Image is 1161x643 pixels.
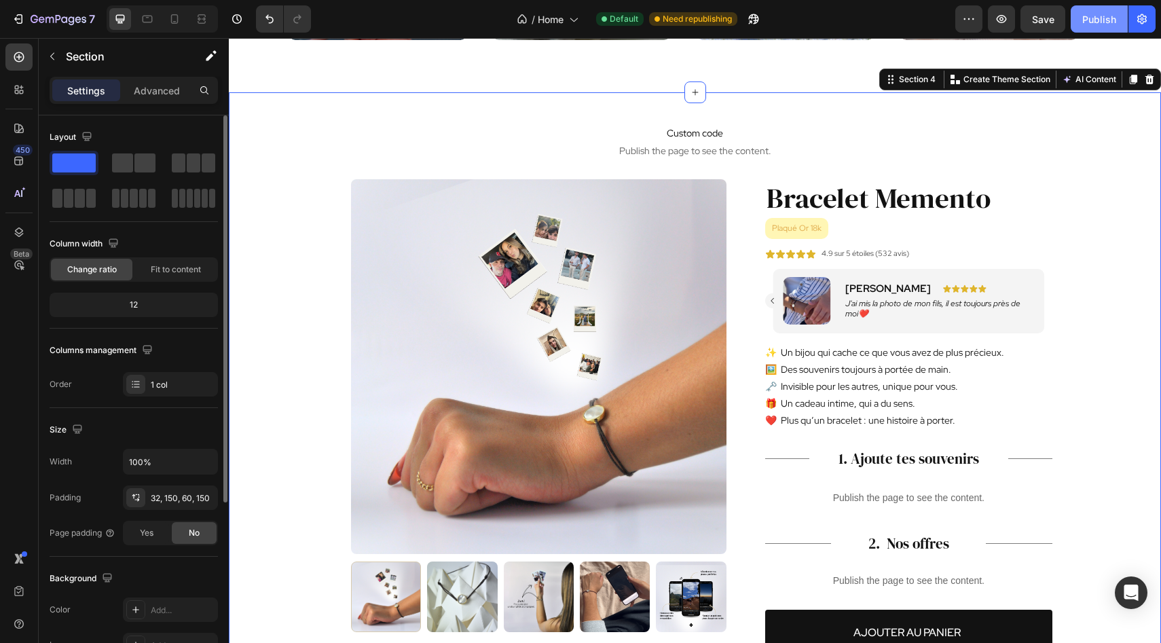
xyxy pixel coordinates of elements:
div: Size [50,421,86,439]
span: / [532,12,535,26]
button: 7 [5,5,101,33]
div: 12 [52,295,215,314]
h1: Bracelet Memento [536,141,763,180]
p: 7 [89,11,95,27]
div: Layout [50,128,95,147]
p: ✨ Un bijou qui cache ce que vous avez de plus précieux. [536,308,775,320]
h2: 2. Nos offres [613,495,746,516]
p: Settings [67,84,105,98]
span: Fit to content [151,263,201,276]
div: Undo/Redo [256,5,311,33]
span: Default [610,13,638,25]
button: AI Content [830,33,890,50]
p: Publish the page to see the content. [536,453,824,467]
button: Publish [1071,5,1128,33]
p: Plaqué Or 18k [543,183,593,198]
p: Section [66,48,177,65]
div: Column width [50,235,122,253]
p: 🎁 Un cadeau intime, qui a du sens. [536,359,686,371]
div: 32, 150, 60, 150 [151,492,215,504]
div: Add... [151,604,215,617]
p: 🗝️ Invisible pour les autres, unique pour vous. [536,342,729,354]
div: Order [50,378,72,390]
div: Open Intercom Messenger [1115,576,1147,609]
button: AJOUTER AU PANIER [536,572,824,619]
p: Publish the page to see the content. [536,536,824,550]
div: Width [50,456,72,468]
div: Color [50,604,71,616]
div: Beta [10,249,33,259]
img: gempages_576328857733301187-95073b88-f723-4496-80b9-05a479262068.jpg [555,239,602,287]
div: 1 col [151,379,215,391]
div: Page padding [50,527,115,539]
span: Home [538,12,564,26]
span: No [189,527,200,539]
p: 4.9 sur 5 étoiles (532 avis) [593,209,680,223]
span: Yes [140,527,153,539]
div: Background [50,570,115,588]
input: Auto [124,449,217,474]
span: Save [1032,14,1054,25]
div: Padding [50,492,81,504]
div: 450 [13,145,33,155]
h2: J'ai mis la photo de mon fils, il est toujours près de moi❤️ [615,259,805,283]
h2: 1. Ajoute tes souvenirs [591,410,769,431]
div: Section 4 [667,35,709,48]
div: AJOUTER AU PANIER [625,585,732,605]
button: Save [1020,5,1065,33]
p: Create Theme Section [735,35,822,48]
p: ❤️ Plus qu’un bracelet : une histoire à porter. [536,376,726,388]
h2: [PERSON_NAME] [615,243,703,259]
p: Advanced [134,84,180,98]
span: Need republishing [663,13,732,25]
iframe: Design area [229,38,1161,643]
div: Publish [1082,12,1116,26]
button: Carousel Back Arrow [536,255,551,270]
div: Columns management [50,342,155,360]
p: 🖼️ Des souvenirs toujours à portée de main. [536,325,722,337]
span: Change ratio [67,263,117,276]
